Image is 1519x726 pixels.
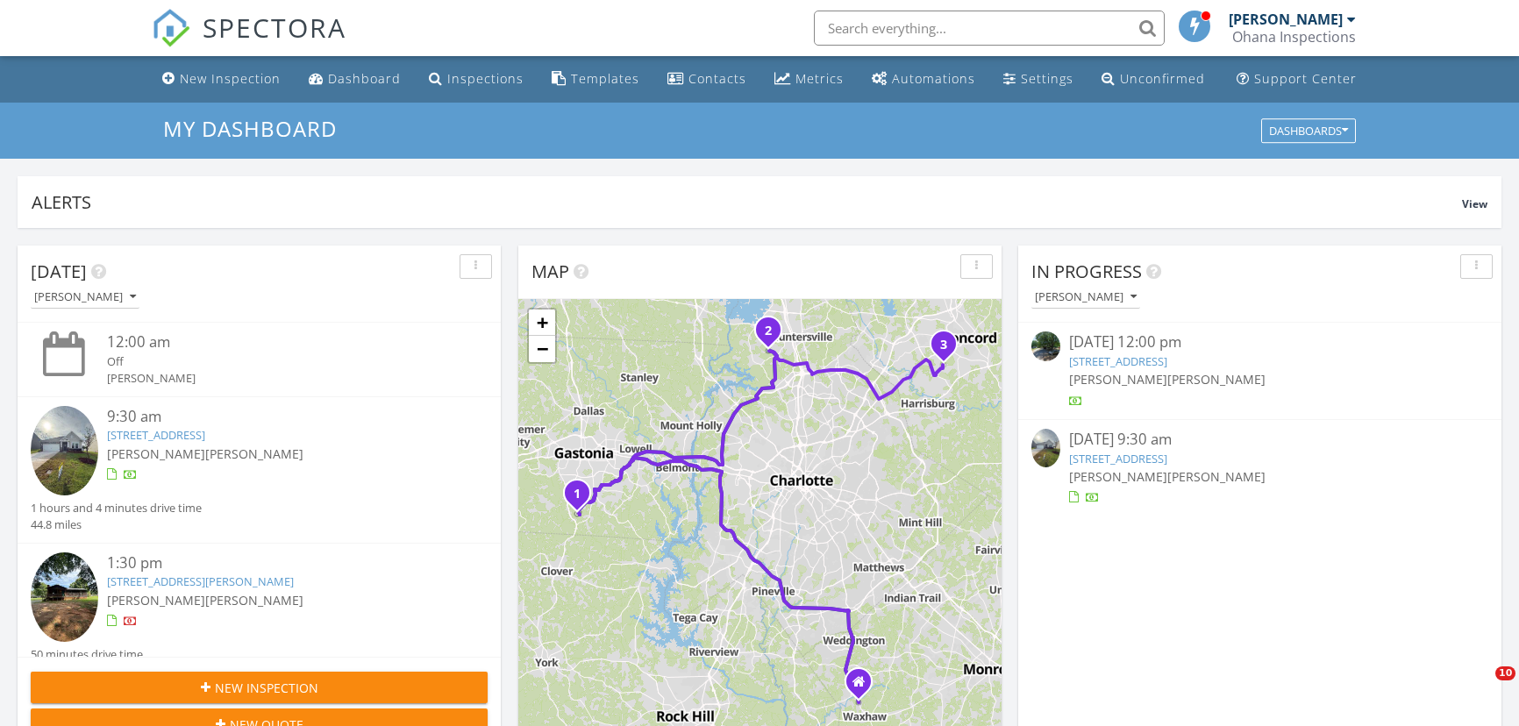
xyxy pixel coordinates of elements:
span: [PERSON_NAME] [1069,371,1167,388]
span: [PERSON_NAME] [205,445,303,462]
div: 3407 Lacebark Ln, Gastonia, NC 28056 [577,493,588,503]
div: Templates [571,70,639,87]
button: [PERSON_NAME] [1031,286,1140,310]
span: SPECTORA [203,9,346,46]
button: Dashboards [1261,118,1356,143]
div: 1 hours and 4 minutes drive time [31,500,202,516]
div: [PERSON_NAME] [1035,291,1137,303]
a: Contacts [660,63,753,96]
div: New Inspection [180,70,281,87]
div: Settings [1021,70,1073,87]
a: [STREET_ADDRESS] [1069,353,1167,369]
a: [STREET_ADDRESS] [107,427,205,443]
a: Zoom out [529,336,555,362]
div: 8311 McIlwaine Rd, Huntersville, NC 28078 [768,330,779,340]
a: 9:30 am [STREET_ADDRESS] [PERSON_NAME][PERSON_NAME] 1 hours and 4 minutes drive time 44.8 miles [31,406,488,534]
span: [PERSON_NAME] [205,592,303,609]
div: 44.8 miles [31,516,202,533]
div: 9:30 am [107,406,450,428]
div: [PERSON_NAME] [34,291,136,303]
span: [PERSON_NAME] [1167,371,1266,388]
a: Templates [545,63,646,96]
div: 2686 Woodcrest Dr SW, Concord, NC 28027 [944,344,954,354]
img: 9352327%2Fcover_photos%2F6F19TAIXRywH9gOhVYQc%2Fsmall.jpg [31,406,98,495]
i: 1 [574,488,581,501]
span: New Inspection [215,679,318,697]
a: Dashboard [302,63,408,96]
a: [STREET_ADDRESS][PERSON_NAME] [107,573,294,589]
div: [DATE] 9:30 am [1069,429,1450,451]
div: Inspections [447,70,524,87]
a: [STREET_ADDRESS] [1069,451,1167,466]
a: Zoom in [529,310,555,336]
div: Automations [892,70,975,87]
div: Unconfirmed [1120,70,1205,87]
button: New Inspection [31,672,488,703]
img: 9352327%2Fcover_photos%2F6F19TAIXRywH9gOhVYQc%2Fsmall.jpg [1031,429,1060,468]
a: Support Center [1230,63,1364,96]
a: Unconfirmed [1095,63,1212,96]
span: [PERSON_NAME] [1167,468,1266,485]
div: Off [107,353,450,370]
div: 1:30 pm [107,552,450,574]
img: streetview [1031,331,1060,360]
div: [PERSON_NAME] [1229,11,1343,28]
div: 50 minutes drive time [31,646,143,663]
div: [PERSON_NAME] [107,370,450,387]
div: Alerts [32,190,1462,214]
a: Inspections [422,63,531,96]
span: 10 [1495,666,1515,680]
div: Support Center [1254,70,1357,87]
button: [PERSON_NAME] [31,286,139,310]
span: [DATE] [31,260,87,283]
span: Map [531,260,569,283]
a: SPECTORA [152,24,346,60]
span: My Dashboard [163,114,337,143]
span: [PERSON_NAME] [107,445,205,462]
i: 2 [765,325,772,338]
span: View [1462,196,1487,211]
a: Automations (Basic) [865,63,982,96]
a: 1:30 pm [STREET_ADDRESS][PERSON_NAME] [PERSON_NAME][PERSON_NAME] 50 minutes drive time 30.3 miles [31,552,488,680]
span: In Progress [1031,260,1142,283]
img: 9351152%2Fcover_photos%2FLtmKgAeGsrTfCDVM8ow4%2Fsmall.jpg [31,552,98,642]
div: Contacts [688,70,746,87]
input: Search everything... [814,11,1165,46]
i: 3 [940,339,947,352]
div: 12:00 am [107,331,450,353]
span: [PERSON_NAME] [107,592,205,609]
img: The Best Home Inspection Software - Spectora [152,9,190,47]
a: [DATE] 9:30 am [STREET_ADDRESS] [PERSON_NAME][PERSON_NAME] [1031,429,1488,507]
a: [DATE] 12:00 pm [STREET_ADDRESS] [PERSON_NAME][PERSON_NAME] [1031,331,1488,409]
div: Ohana Inspections [1232,28,1356,46]
div: [DATE] 12:00 pm [1069,331,1450,353]
div: Metrics [795,70,844,87]
div: Dashboard [328,70,401,87]
iframe: Intercom live chat [1459,666,1501,708]
div: 3617 Providence Rd S, Waxhaw North Carolina 28173 [859,681,869,692]
a: Metrics [767,63,851,96]
a: Settings [996,63,1080,96]
a: New Inspection [155,63,288,96]
div: Dashboards [1269,125,1348,137]
span: [PERSON_NAME] [1069,468,1167,485]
